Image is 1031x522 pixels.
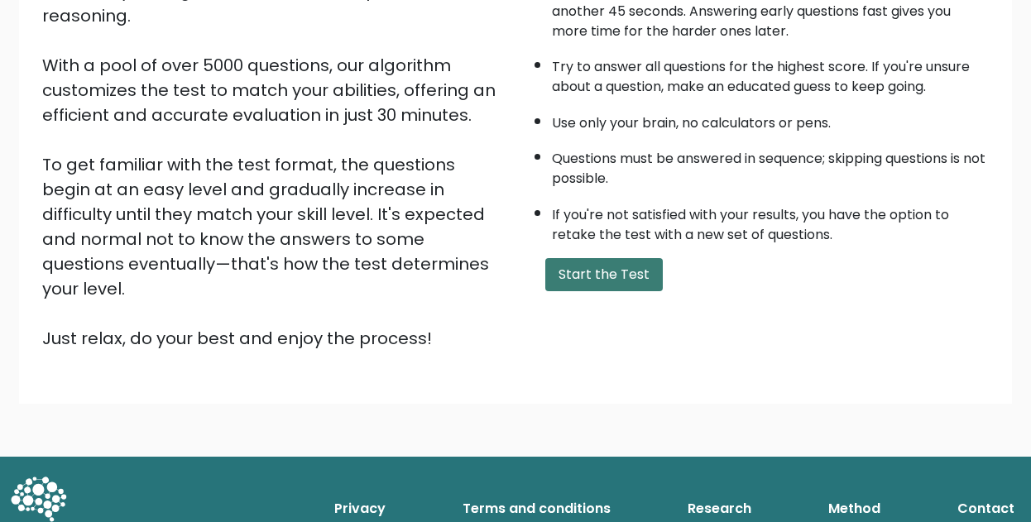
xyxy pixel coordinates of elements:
button: Start the Test [545,258,663,291]
li: Try to answer all questions for the highest score. If you're unsure about a question, make an edu... [552,49,989,97]
li: If you're not satisfied with your results, you have the option to retake the test with a new set ... [552,197,989,245]
li: Questions must be answered in sequence; skipping questions is not possible. [552,141,989,189]
li: Use only your brain, no calculators or pens. [552,105,989,133]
